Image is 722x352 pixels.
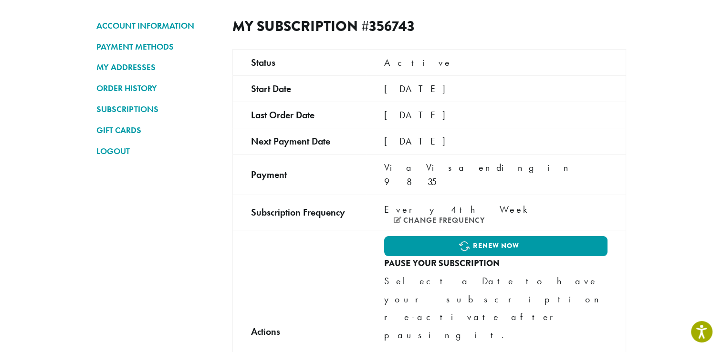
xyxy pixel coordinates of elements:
td: Start date [232,75,366,102]
a: MY ADDRESSES [96,59,218,75]
td: Subscription Frequency [232,195,366,230]
td: Active [366,49,626,75]
td: [DATE] [366,102,626,128]
a: GIFT CARDS [96,122,218,138]
a: LOGOUT [96,143,218,159]
span: Every 4th Week [384,202,533,217]
td: [DATE] [366,75,626,102]
a: Renew now [384,236,607,256]
td: Payment [232,154,366,195]
span: Via Visa ending in 9835 [384,161,575,188]
td: [DATE] [366,128,626,154]
a: SUBSCRIPTIONS [96,101,218,117]
td: Last order date [232,102,366,128]
p: Select a Date to have your subscription re-activate after pausing it. [384,272,607,344]
a: ACCOUNT INFORMATION [96,18,218,34]
td: Next payment date [232,128,366,154]
a: ORDER HISTORY [96,80,218,96]
h4: Pause Your Subscription [384,259,607,269]
a: Change frequency [394,217,485,224]
td: Status [232,49,366,75]
h2: My Subscription #356743 [232,18,421,35]
a: PAYMENT METHODS [96,39,218,55]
